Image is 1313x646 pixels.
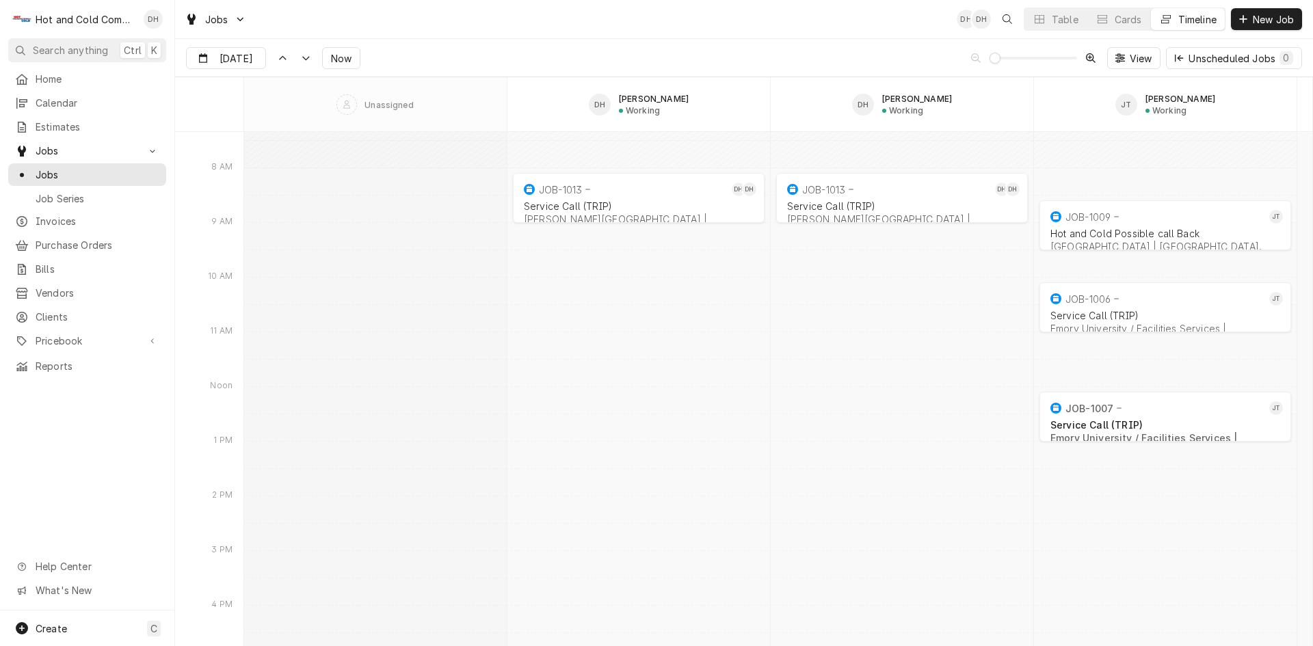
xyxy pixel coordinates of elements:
[8,258,166,280] a: Bills
[8,234,166,256] a: Purchase Orders
[852,94,874,116] div: David Harris's Avatar
[322,47,360,69] button: Now
[995,183,1009,196] div: DH
[36,583,158,597] span: What's New
[36,623,67,634] span: Create
[1269,401,1283,415] div: JT
[1065,403,1113,414] div: JOB-1007
[36,238,159,252] span: Purchase Orders
[8,139,166,162] a: Go to Jobs
[204,599,239,614] div: 4 PM
[1006,183,1020,196] div: David Harris's Avatar
[36,191,159,206] span: Job Series
[996,8,1018,30] button: Open search
[151,43,157,57] span: K
[205,489,239,504] div: 2 PM
[957,10,976,29] div: Daryl Harris's Avatar
[1006,183,1020,196] div: DH
[36,96,159,110] span: Calendar
[539,184,582,196] div: JOB-1013
[328,51,354,66] span: Now
[8,116,166,138] a: Estimates
[1050,419,1280,431] div: Service Call (TRIP)
[36,72,159,86] span: Home
[972,10,991,29] div: Daryl Harris's Avatar
[8,187,166,210] a: Job Series
[12,10,31,29] div: H
[201,271,239,286] div: 10 AM
[1115,94,1137,116] div: JT
[8,68,166,90] a: Home
[1145,94,1215,104] div: [PERSON_NAME]
[1189,51,1293,66] div: Unscheduled Jobs
[589,94,611,116] div: DH
[8,329,166,352] a: Go to Pricebook
[179,8,252,31] a: Go to Jobs
[12,10,31,29] div: Hot and Cold Commercial Kitchens, Inc.'s Avatar
[36,167,159,182] span: Jobs
[1115,12,1142,27] div: Cards
[889,105,923,116] div: Working
[882,94,952,104] div: [PERSON_NAME]
[8,210,166,232] a: Invoices
[36,559,158,574] span: Help Center
[36,262,159,276] span: Bills
[852,94,874,116] div: DH
[972,10,991,29] div: DH
[1231,8,1302,30] button: New Job
[1107,47,1161,69] button: View
[36,286,159,300] span: Vendors
[144,10,163,29] div: DH
[8,355,166,377] a: Reports
[802,184,845,196] div: JOB-1013
[1178,12,1217,27] div: Timeline
[787,200,1017,212] div: Service Call (TRIP)
[36,310,159,324] span: Clients
[732,183,745,196] div: Daryl Harris's Avatar
[36,120,159,134] span: Estimates
[743,183,756,196] div: DH
[524,200,754,212] div: Service Call (TRIP)
[626,105,660,116] div: Working
[1052,12,1078,27] div: Table
[124,43,142,57] span: Ctrl
[364,100,414,110] div: Unassigned
[144,10,163,29] div: Daryl Harris's Avatar
[205,12,228,27] span: Jobs
[1269,292,1283,306] div: JT
[1050,310,1280,321] div: Service Call (TRIP)
[150,621,157,636] span: C
[204,161,239,176] div: 8 AM
[732,183,745,196] div: DH
[8,579,166,602] a: Go to What's New
[36,214,159,228] span: Invoices
[1269,401,1283,415] div: Jason Thomason's Avatar
[743,183,756,196] div: David Harris's Avatar
[619,94,689,104] div: [PERSON_NAME]
[1269,210,1283,224] div: Jason Thomason's Avatar
[589,94,611,116] div: Daryl Harris's Avatar
[203,380,239,395] div: Noon
[1269,210,1283,224] div: JT
[8,38,166,62] button: Search anythingCtrlK
[186,47,266,69] button: [DATE]
[207,435,239,450] div: 1 PM
[957,10,976,29] div: DH
[36,334,139,348] span: Pricebook
[1269,292,1283,306] div: Jason Thomason's Avatar
[1065,293,1111,305] div: JOB-1006
[203,325,239,340] div: 11 AM
[1282,51,1290,65] div: 0
[8,163,166,186] a: Jobs
[1050,228,1280,239] div: Hot and Cold Possible call Back
[1152,105,1186,116] div: Working
[8,555,166,578] a: Go to Help Center
[244,77,1297,132] div: SPACE for context menu
[204,544,239,559] div: 3 PM
[1166,47,1302,69] button: Unscheduled Jobs0
[33,43,108,57] span: Search anything
[36,359,159,373] span: Reports
[1065,211,1111,223] div: JOB-1009
[204,216,239,231] div: 9 AM
[8,92,166,114] a: Calendar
